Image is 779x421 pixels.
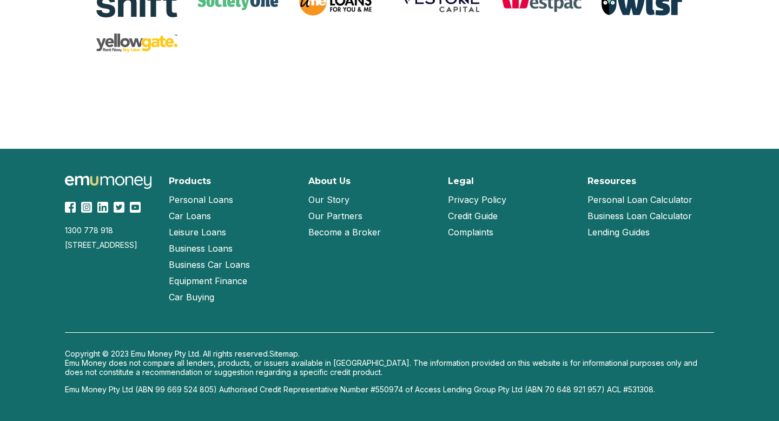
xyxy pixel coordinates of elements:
a: Our Partners [308,208,362,224]
img: Instagram [81,202,92,213]
img: Twitter [114,202,124,213]
h2: Resources [587,176,636,186]
a: Business Loan Calculator [587,208,692,224]
a: Credit Guide [448,208,498,224]
a: Personal Loans [169,192,233,208]
div: [STREET_ADDRESS] [65,240,156,249]
a: Equipment Finance [169,273,247,289]
a: Sitemap. [269,349,300,358]
p: Emu Money Pty Ltd (ABN 99 669 524 805) Authorised Credit Representative Number #550974 of Access ... [65,385,714,394]
a: Complaints [448,224,493,240]
a: Car Buying [169,289,214,305]
h2: Products [169,176,211,186]
a: Personal Loan Calculator [587,192,692,208]
a: Business Loans [169,240,233,256]
a: Lending Guides [587,224,650,240]
a: Become a Broker [308,224,381,240]
img: Yellow Gate [96,34,177,52]
img: Facebook [65,202,76,213]
img: YouTube [130,202,141,213]
p: Copyright © 2023 Emu Money Pty Ltd. All rights reserved. [65,349,714,358]
h2: Legal [448,176,474,186]
a: Business Car Loans [169,256,250,273]
img: LinkedIn [97,202,108,213]
a: Leisure Loans [169,224,226,240]
div: 1300 778 918 [65,226,156,235]
a: Car Loans [169,208,211,224]
img: Emu Money [65,176,151,189]
a: Our Story [308,192,349,208]
h2: About Us [308,176,351,186]
a: Privacy Policy [448,192,506,208]
p: Emu Money does not compare all lenders, products, or issuers available in [GEOGRAPHIC_DATA]. The ... [65,358,714,377]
